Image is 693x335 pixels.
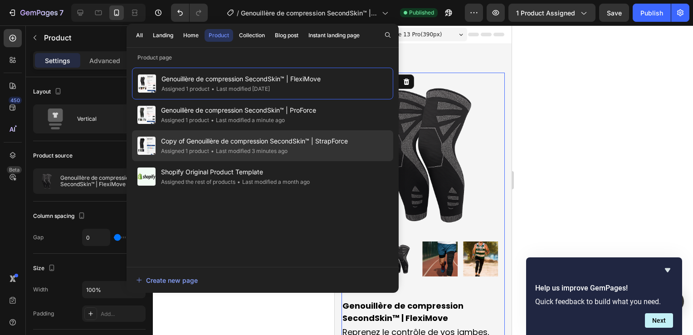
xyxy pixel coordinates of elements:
[211,148,214,154] span: •
[101,310,143,318] div: Add...
[89,56,120,65] p: Advanced
[183,31,199,39] div: Home
[535,283,673,294] h2: Help us improve GemPages!
[645,313,673,328] button: Next question
[127,53,399,62] p: Product page
[161,116,209,125] div: Assigned 1 product
[161,74,321,84] span: Genouillère de compression SecondSkin™ | FlexiMove
[33,286,48,294] div: Width
[161,147,209,156] div: Assigned 1 product
[33,262,57,275] div: Size
[205,29,233,42] button: Product
[209,31,229,39] div: Product
[508,4,595,22] button: 1 product assigned
[235,177,310,187] div: Last modified a month ago
[33,310,54,318] div: Padding
[136,271,390,289] button: Create new page
[640,8,663,18] div: Publish
[171,4,208,22] div: Undo/Redo
[237,178,240,185] span: •
[44,32,121,43] p: Product
[209,147,288,156] div: Last modified 3 minutes ago
[607,9,622,17] span: Save
[211,117,214,123] span: •
[45,56,70,65] p: Settings
[535,265,673,328] div: Help us improve GemPages!
[235,29,269,42] button: Collection
[179,29,203,42] button: Home
[335,25,512,335] iframe: Design area
[18,52,42,60] div: Product
[662,265,673,276] button: Hide survey
[211,85,215,92] span: •
[83,229,110,246] input: Auto
[7,166,22,173] div: Beta
[237,8,239,18] span: /
[149,29,177,42] button: Landing
[33,86,63,98] div: Layout
[308,31,360,39] div: Instant landing page
[275,31,298,39] div: Blog post
[8,301,169,325] p: Reprenez le contrôle de vos jambes, naturellement
[161,136,348,147] span: Copy of Genouillère de compression SecondSkin™ | StrapForce
[271,29,303,42] button: Blog post
[535,297,673,306] p: Quick feedback to build what you need.
[9,97,22,104] div: 450
[136,31,143,39] div: All
[4,4,68,22] button: 7
[33,233,44,241] div: Gap
[33,152,73,160] div: Product source
[59,7,63,18] p: 7
[409,9,434,17] span: Published
[209,116,285,125] div: Last modified a minute ago
[210,84,270,94] div: Last modified [DATE]
[136,276,198,285] div: Create new page
[241,8,378,18] span: Genouillère de compression SecondSkin™ | FlexiMove
[132,29,147,42] button: All
[37,172,55,190] img: product feature img
[77,108,132,129] div: Vertical
[60,175,142,187] p: Genouillère de compression SecondSkin™ | FlexiMove
[161,177,235,187] div: Assigned the rest of products
[239,31,265,39] div: Collection
[83,281,145,298] input: Auto
[161,84,210,94] div: Assigned 1 product
[161,167,310,177] span: Shopify Original Product Template
[633,4,671,22] button: Publish
[153,31,173,39] div: Landing
[161,105,316,116] span: Genouillère de compression SecondSkin™ | ProForce
[304,29,364,42] button: Instant landing page
[599,4,629,22] button: Save
[33,210,87,222] div: Column spacing
[516,8,575,18] span: 1 product assigned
